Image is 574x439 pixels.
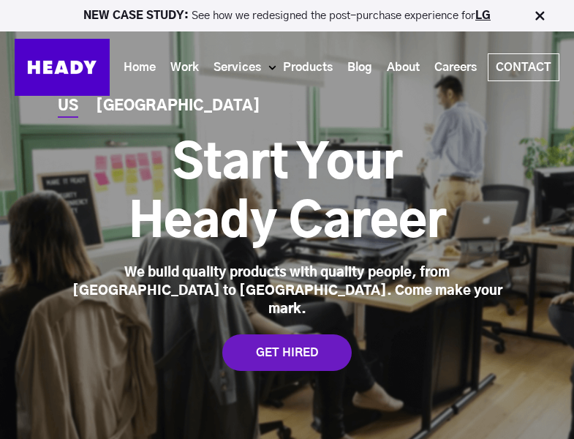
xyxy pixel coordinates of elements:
a: LG [475,10,491,21]
a: GET HIRED [222,334,352,371]
p: See how we redesigned the post-purchase experience for [7,10,567,21]
a: Home [116,54,163,81]
a: Contact [488,54,559,80]
strong: NEW CASE STUDY: [83,10,192,21]
a: Careers [427,54,484,81]
a: Blog [340,54,379,81]
img: Heady_Logo_Web-01 (1) [15,39,110,96]
a: About [379,54,427,81]
div: Navigation Menu [124,53,559,81]
a: Products [276,54,340,81]
a: Work [163,54,206,81]
a: Services [206,54,268,81]
h1: Start Your Heady Career [110,135,464,252]
img: Close Bar [532,9,547,23]
div: We build quality products with quality people, from [GEOGRAPHIC_DATA] to [GEOGRAPHIC_DATA]. Come ... [61,264,514,320]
